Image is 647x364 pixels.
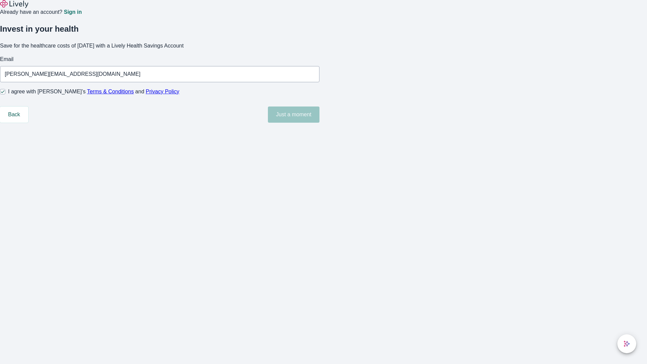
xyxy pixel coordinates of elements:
[623,340,630,347] svg: Lively AI Assistant
[8,88,179,96] span: I agree with [PERSON_NAME]’s and
[617,334,636,353] button: chat
[146,89,180,94] a: Privacy Policy
[64,9,82,15] a: Sign in
[87,89,134,94] a: Terms & Conditions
